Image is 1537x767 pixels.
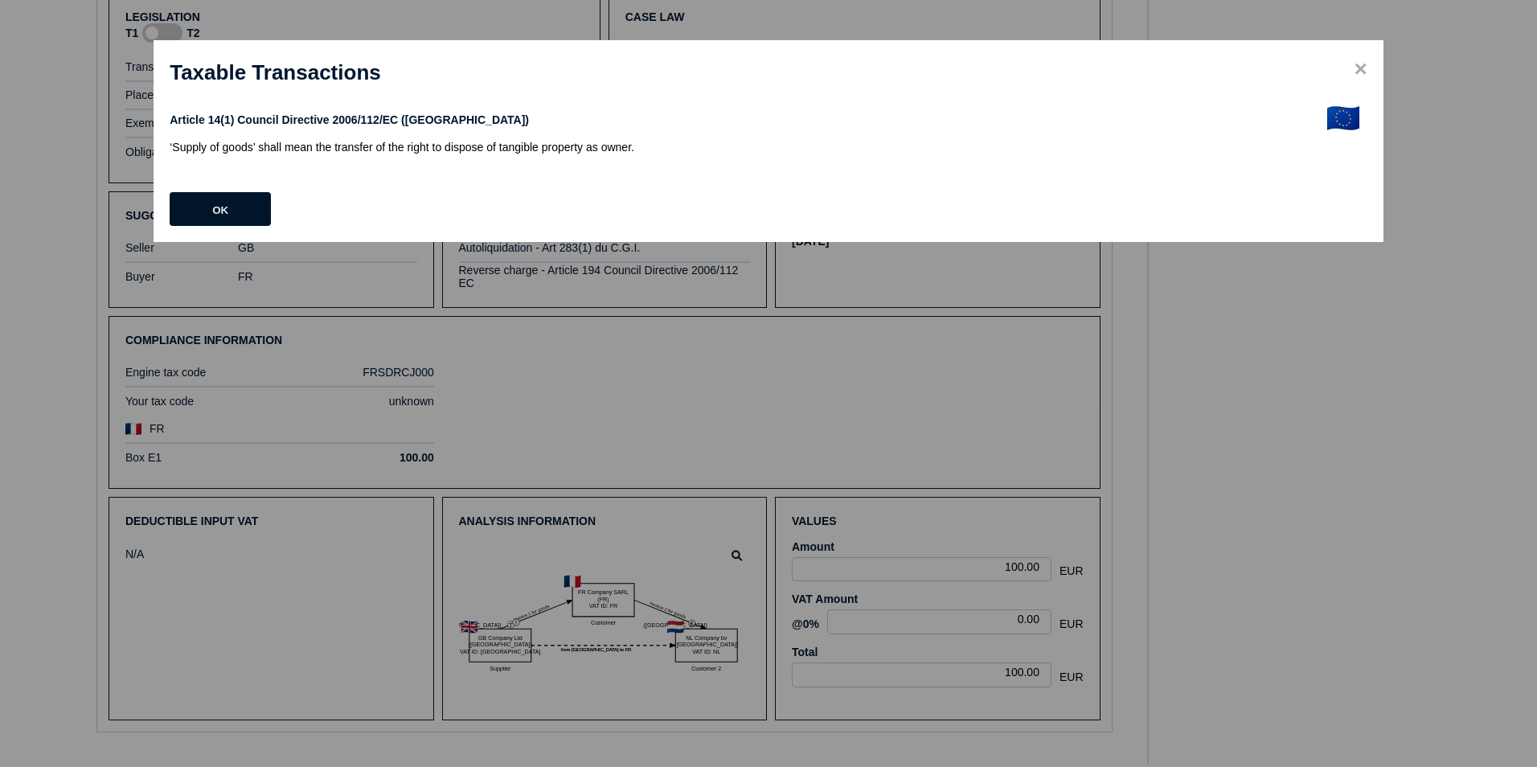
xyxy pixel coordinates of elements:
h5: Article 14(1) Council Directive 2006/112/EC ([GEOGRAPHIC_DATA]) [170,106,1319,133]
img: eu.png [1327,106,1359,130]
button: OK [170,192,271,226]
label: ‘Supply of goods’ shall mean the transfer of the right to dispose of tangible property as owner. [170,141,1319,154]
h1: Taxable Transactions [170,60,1367,85]
span: × [1354,56,1367,82]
